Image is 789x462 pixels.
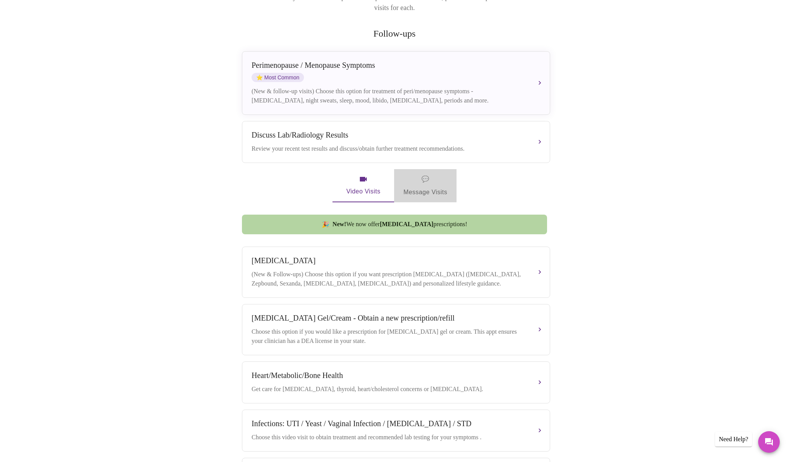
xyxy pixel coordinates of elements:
h2: Follow-ups [240,29,549,39]
div: Heart/Metabolic/Bone Health [252,371,525,380]
strong: New! [332,221,346,227]
div: Get care for [MEDICAL_DATA], thyroid, heart/cholesterol concerns or [MEDICAL_DATA]. [252,385,525,394]
div: Infections: UTI / Yeast / Vaginal Infection / [MEDICAL_DATA] / STD [252,419,525,428]
button: [MEDICAL_DATA](New & Follow-ups) Choose this option if you want prescription [MEDICAL_DATA] ([MED... [242,247,550,298]
button: Perimenopause / Menopause SymptomsstarMost Common(New & follow-up visits) Choose this option for ... [242,51,550,115]
strong: [MEDICAL_DATA] [380,221,433,227]
div: Discuss Lab/Radiology Results [252,131,525,139]
div: Review your recent test results and discuss/obtain further treatment recommendations. [252,144,525,153]
div: [MEDICAL_DATA] [252,256,525,265]
div: Choose this option if you would like a prescription for [MEDICAL_DATA] gel or cream. This appt en... [252,327,525,346]
button: Discuss Lab/Radiology ResultsReview your recent test results and discuss/obtain further treatment... [242,121,550,163]
span: new [322,221,329,228]
span: We now offer prescriptions! [332,221,467,228]
button: Heart/Metabolic/Bone HealthGet care for [MEDICAL_DATA], thyroid, heart/cholesterol concerns or [M... [242,361,550,403]
div: (New & follow-up visits) Choose this option for treatment of peri/menopause symptoms - [MEDICAL_D... [252,87,525,105]
button: Infections: UTI / Yeast / Vaginal Infection / [MEDICAL_DATA] / STDChoose this video visit to obta... [242,410,550,452]
div: (New & Follow-ups) Choose this option if you want prescription [MEDICAL_DATA] ([MEDICAL_DATA], Ze... [252,270,525,288]
span: Most Common [252,73,304,82]
span: Message Visits [403,174,447,198]
button: [MEDICAL_DATA] Gel/Cream - Obtain a new prescription/refillChoose this option if you would like a... [242,304,550,355]
div: Choose this video visit to obtain treatment and recommended lab testing for your symptoms . [252,433,525,442]
button: Messages [758,431,780,453]
span: Video Visits [342,175,385,197]
span: message [421,174,429,185]
span: star [256,74,263,81]
div: Perimenopause / Menopause Symptoms [252,61,525,70]
div: Need Help? [715,432,752,447]
div: [MEDICAL_DATA] Gel/Cream - Obtain a new prescription/refill [252,314,525,323]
